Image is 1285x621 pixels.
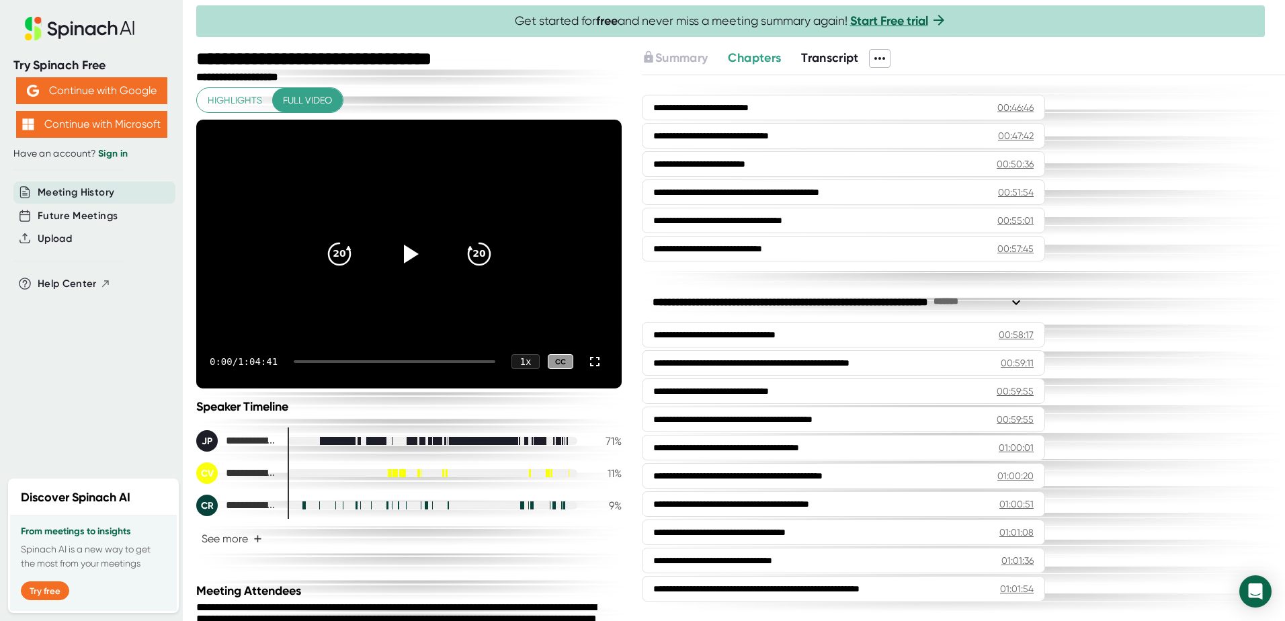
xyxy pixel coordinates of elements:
div: 00:46:46 [997,101,1034,114]
div: 00:58:17 [999,328,1034,341]
img: Aehbyd4JwY73AAAAAElFTkSuQmCC [27,85,39,97]
div: Have an account? [13,148,169,160]
button: Help Center [38,276,111,292]
div: 00:59:55 [997,413,1034,426]
span: Help Center [38,276,97,292]
span: + [253,534,262,544]
div: Try Spinach Free [13,58,169,73]
div: 01:00:20 [997,469,1034,483]
span: Transcript [801,50,859,65]
div: 01:01:08 [999,526,1034,539]
h3: From meetings to insights [21,526,166,537]
div: 00:50:36 [997,157,1034,171]
div: 00:57:45 [997,242,1034,255]
div: CV [196,462,218,484]
div: 71 % [588,435,622,448]
div: 01:01:54 [1000,582,1034,595]
button: Continue with Google [16,77,167,104]
button: Summary [642,49,708,67]
div: 01:01:36 [1001,554,1034,567]
div: Open Intercom Messenger [1239,575,1272,608]
div: 00:59:11 [1001,356,1034,370]
div: Julian Penagos [196,430,277,452]
a: Sign in [98,148,128,159]
div: Upgrade to access [642,49,728,68]
button: Transcript [801,49,859,67]
div: CO Federico Restrepo [196,495,277,516]
div: 11 % [588,467,622,480]
div: JP [196,430,218,452]
span: Summary [655,50,708,65]
b: free [596,13,618,28]
div: CR [196,495,218,516]
span: Full video [283,92,332,109]
div: 01:00:01 [999,441,1034,454]
div: 00:55:01 [997,214,1034,227]
span: Get started for and never miss a meeting summary again! [515,13,947,29]
div: CO César Augusto Mejía Valencia [196,462,277,484]
div: 01:00:51 [999,497,1034,511]
button: Full video [272,88,343,113]
span: Highlights [208,92,262,109]
a: Start Free trial [850,13,928,28]
button: Try free [21,581,69,600]
div: 0:00 / 1:04:41 [210,356,278,367]
div: Speaker Timeline [196,399,622,414]
div: Meeting Attendees [196,583,625,598]
div: 1 x [511,354,540,369]
div: CC [548,354,573,370]
div: 00:47:42 [998,129,1034,142]
span: Chapters [728,50,781,65]
div: 00:59:55 [997,384,1034,398]
button: See more+ [196,527,267,550]
button: Chapters [728,49,781,67]
div: 00:51:54 [998,185,1034,199]
div: 9 % [588,499,622,512]
button: Future Meetings [38,208,118,224]
h2: Discover Spinach AI [21,489,130,507]
button: Highlights [197,88,273,113]
button: Meeting History [38,185,114,200]
button: Continue with Microsoft [16,111,167,138]
button: Upload [38,231,72,247]
p: Spinach AI is a new way to get the most from your meetings [21,542,166,571]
